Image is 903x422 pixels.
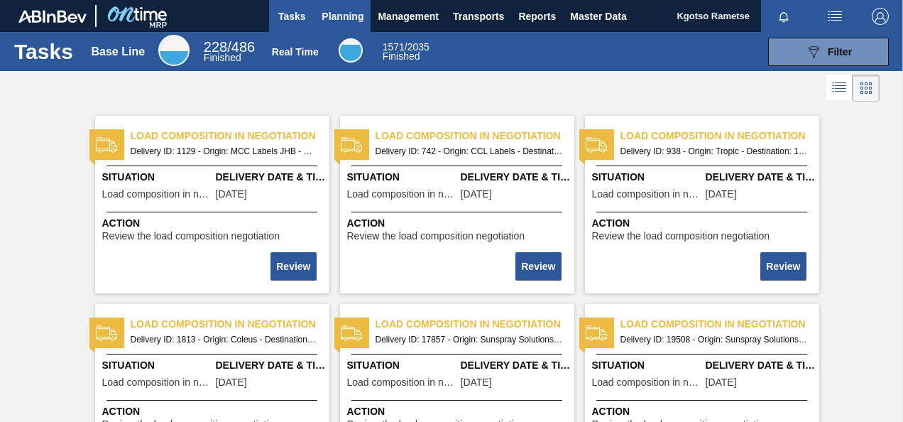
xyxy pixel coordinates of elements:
[341,134,362,156] img: status
[826,8,843,25] img: userActions
[586,323,607,344] img: status
[383,41,405,53] span: 1571
[270,252,316,281] button: Review
[570,8,626,25] span: Master Data
[339,38,363,63] div: Real Time
[620,144,808,159] span: Delivery ID: 938 - Origin: Tropic - Destination: 1SD
[14,43,73,60] h1: Tasks
[461,170,571,185] span: Delivery Date & Time
[102,170,212,185] span: Situation
[592,189,702,200] span: Load composition in negotiation
[347,189,457,200] span: Load composition in negotiation
[826,75,853,102] div: List Vision
[216,377,247,388] span: 06/02/2023,
[376,144,563,159] span: Delivery ID: 742 - Origin: CCL Labels - Destination: 1SD
[872,8,889,25] img: Logout
[383,50,420,62] span: Finished
[347,358,457,373] span: Situation
[706,377,737,388] span: 10/16/2025,
[461,189,492,200] span: 01/27/2023,
[131,129,329,144] span: Load composition in negotiation
[620,317,819,332] span: Load composition in negotiation
[272,251,317,282] div: Complete task: 2286570
[102,377,212,388] span: Load composition in negotiation
[768,38,889,66] button: Filter
[461,377,492,388] span: 08/11/2025,
[592,170,702,185] span: Situation
[204,52,241,63] span: Finished
[322,8,363,25] span: Planning
[518,8,556,25] span: Reports
[18,10,87,23] img: TNhmsLtSVTkK8tSr43FrP2fwEKptu5GPRR3wAAAABJRU5ErkJggg==
[383,41,429,53] span: / 2035
[347,216,571,231] span: Action
[706,189,737,200] span: 03/13/2023,
[102,404,326,419] span: Action
[347,377,457,388] span: Load composition in negotiation
[378,8,439,25] span: Management
[586,134,607,156] img: status
[204,39,227,55] span: 228
[461,358,571,373] span: Delivery Date & Time
[272,46,319,58] div: Real Time
[706,358,816,373] span: Delivery Date & Time
[760,252,806,281] button: Review
[216,358,326,373] span: Delivery Date & Time
[762,251,807,282] div: Complete task: 2286572
[592,404,816,419] span: Action
[592,231,770,242] span: Review the load composition negotiation
[102,216,326,231] span: Action
[276,8,307,25] span: Tasks
[383,43,429,61] div: Real Time
[592,216,816,231] span: Action
[216,170,326,185] span: Delivery Date & Time
[347,170,457,185] span: Situation
[853,75,880,102] div: Card Vision
[453,8,504,25] span: Transports
[131,317,329,332] span: Load composition in negotiation
[376,332,563,347] span: Delivery ID: 17857 - Origin: Sunspray Solutions - Destination: 1SB
[347,231,525,242] span: Review the load composition negotiation
[592,377,702,388] span: Load composition in negotiation
[706,170,816,185] span: Delivery Date & Time
[204,41,255,63] div: Base Line
[517,251,562,282] div: Complete task: 2286571
[96,323,117,344] img: status
[92,45,146,58] div: Base Line
[376,129,574,144] span: Load composition in negotiation
[620,332,808,347] span: Delivery ID: 19508 - Origin: Sunspray Solutions - Destination: 1SB
[341,323,362,344] img: status
[131,144,318,159] span: Delivery ID: 1129 - Origin: MCC Labels JHB - Destination: 1SD
[376,317,574,332] span: Load composition in negotiation
[102,358,212,373] span: Situation
[158,35,190,66] div: Base Line
[620,129,819,144] span: Load composition in negotiation
[96,134,117,156] img: status
[204,39,255,55] span: / 486
[102,189,212,200] span: Load composition in negotiation
[515,252,561,281] button: Review
[347,404,571,419] span: Action
[592,358,702,373] span: Situation
[216,189,247,200] span: 03/31/2023,
[761,6,806,26] button: Notifications
[131,332,318,347] span: Delivery ID: 1813 - Origin: Coleus - Destination: 1SD
[102,231,280,242] span: Review the load composition negotiation
[828,46,852,58] span: Filter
